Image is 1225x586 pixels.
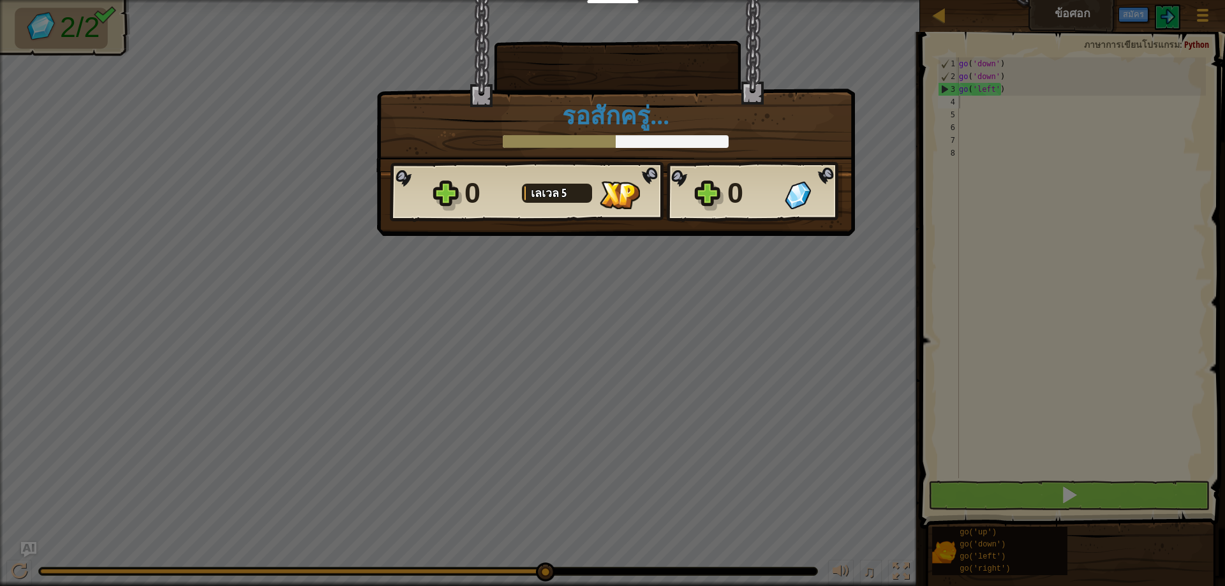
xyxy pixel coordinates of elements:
[464,173,514,214] div: 0
[600,181,640,209] img: XP ที่ได้รับ
[785,181,811,209] img: อัญมณีที่ได้มา
[727,173,777,214] div: 0
[531,185,561,201] span: เลเวล
[561,185,567,201] span: 5
[390,102,842,129] h1: รอสักครู่...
